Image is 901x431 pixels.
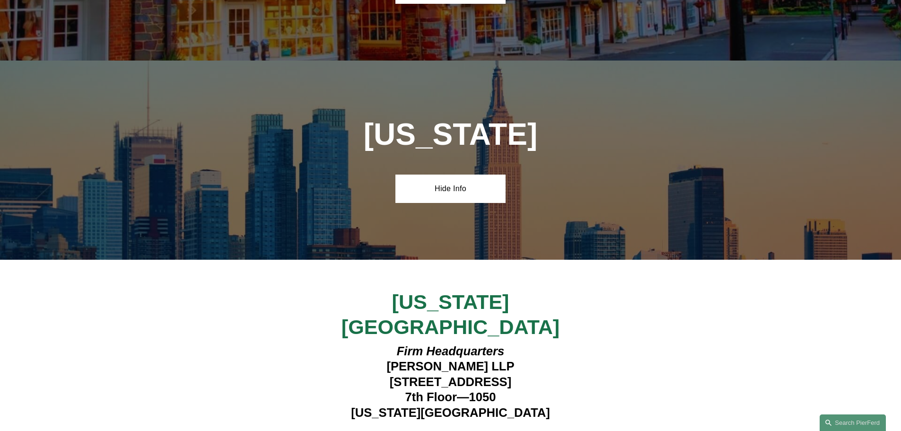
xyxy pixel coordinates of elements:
[313,343,588,420] h4: [PERSON_NAME] LLP [STREET_ADDRESS] 7th Floor—1050 [US_STATE][GEOGRAPHIC_DATA]
[397,344,505,358] em: Firm Headquarters
[313,117,588,152] h1: [US_STATE]
[395,175,506,203] a: Hide Info
[341,290,560,338] span: [US_STATE][GEOGRAPHIC_DATA]
[820,414,886,431] a: Search this site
